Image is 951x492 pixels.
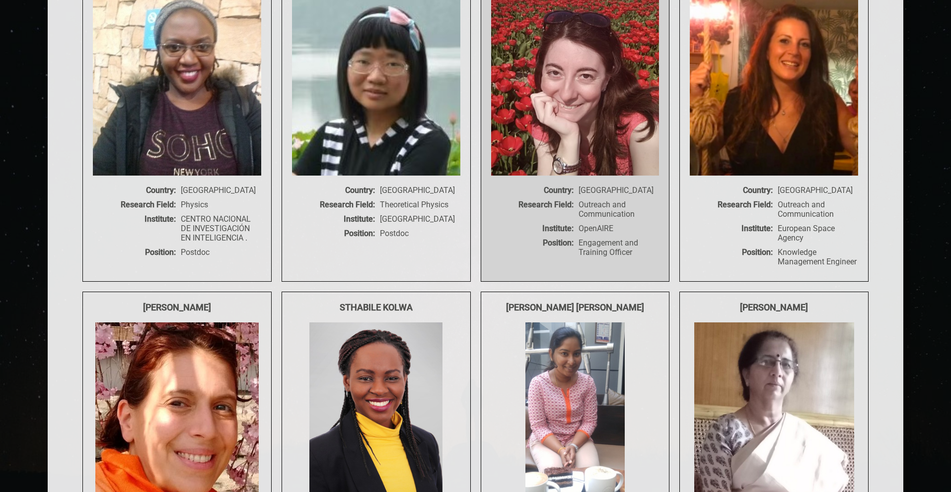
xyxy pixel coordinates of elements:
[491,302,659,312] div: [PERSON_NAME] [PERSON_NAME]
[377,200,460,209] div: Theoretical Physics
[93,185,178,195] div: Country:
[690,247,775,266] div: Position:
[292,200,377,209] div: Research Field:
[377,214,460,224] div: [GEOGRAPHIC_DATA]
[292,302,460,312] div: Sthabile Kolwa
[690,224,775,243] div: Institute:
[775,224,858,243] div: European Space Agency
[178,214,261,243] div: CENTRO NACIONAL DE INVESTIGACIÓN EN INTELIGENCIA .
[491,224,577,233] div: Institute:
[93,247,178,257] div: Position:
[178,200,261,209] div: Physics
[775,185,858,195] div: [GEOGRAPHIC_DATA]
[690,302,858,312] div: [PERSON_NAME]
[576,185,659,195] div: [GEOGRAPHIC_DATA]
[491,200,577,219] div: Research Field:
[491,238,577,257] div: Position:
[292,214,377,224] div: Institute:
[93,214,178,243] div: Institute:
[576,224,659,233] div: OpenAIRE
[93,302,261,312] div: [PERSON_NAME]
[93,200,178,209] div: Research Field:
[377,229,460,238] div: Postdoc
[178,185,261,195] div: [GEOGRAPHIC_DATA]
[690,185,775,195] div: Country:
[690,200,775,219] div: Research Field:
[775,247,858,266] div: Knowledge Management Engineer
[292,229,377,238] div: Position:
[491,185,577,195] div: Country:
[576,200,659,219] div: Outreach and Communication
[178,247,261,257] div: Postdoc
[576,238,659,257] div: Engagement and Training Officer
[377,185,460,195] div: [GEOGRAPHIC_DATA]
[775,200,858,219] div: Outreach and Communication
[292,185,377,195] div: Country:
